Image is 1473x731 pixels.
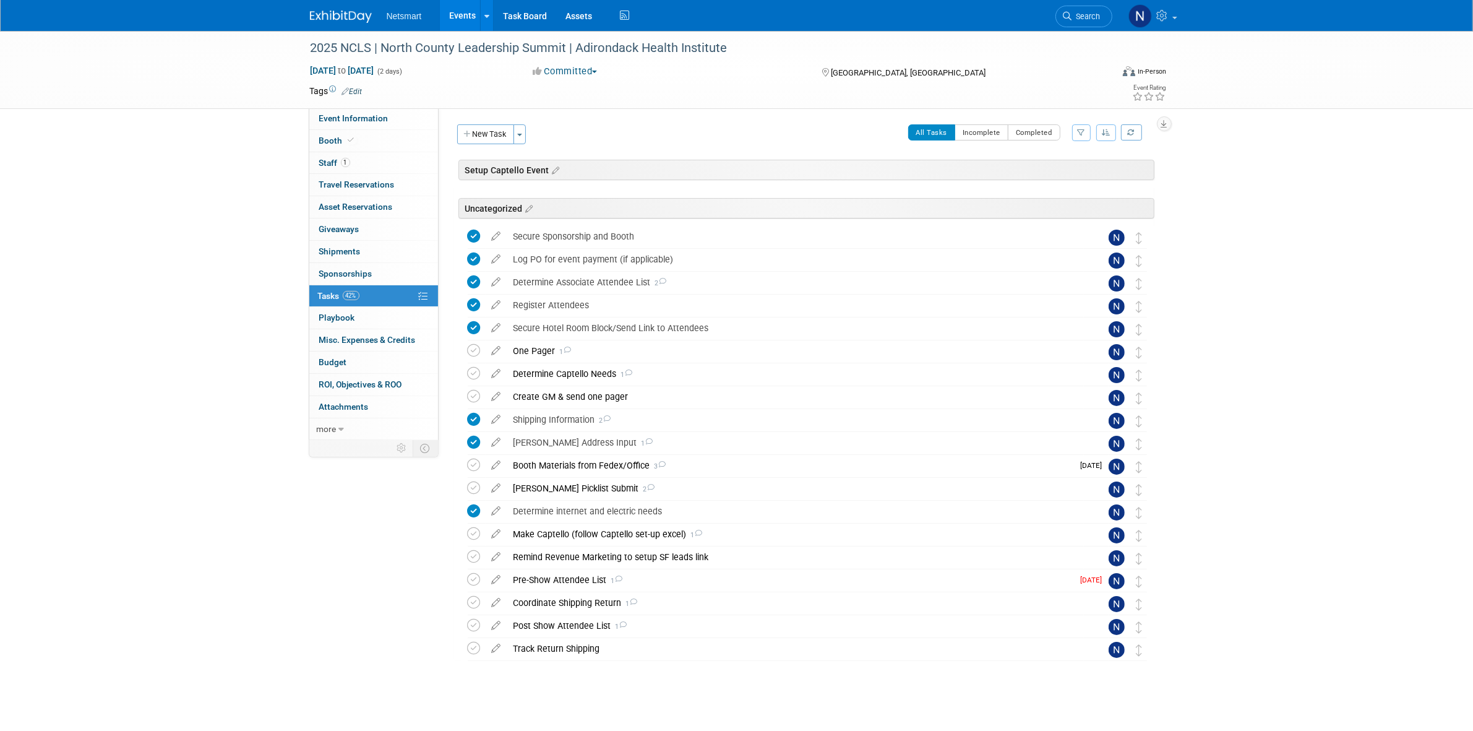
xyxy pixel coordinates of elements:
img: Nina Finn [1109,275,1125,292]
i: Move task [1136,644,1143,656]
a: edit [486,529,507,540]
img: Nina Finn [1109,573,1125,589]
div: Shipping Information [507,409,1084,430]
a: edit [486,277,507,288]
a: edit [486,414,507,425]
i: Move task [1136,324,1143,335]
span: 42% [343,291,359,300]
a: edit [486,322,507,334]
span: 1 [611,623,627,631]
i: Move task [1136,507,1143,519]
i: Move task [1136,255,1143,267]
a: edit [486,460,507,471]
div: Booth Materials from Fedex/Office [507,455,1073,476]
span: Asset Reservations [319,202,393,212]
img: Nina Finn [1109,527,1125,543]
i: Move task [1136,599,1143,610]
img: Nina Finn [1109,253,1125,269]
a: Giveaways [309,218,438,240]
i: Move task [1136,530,1143,542]
div: Make Captello (follow Captello set-up excel) [507,524,1084,545]
img: Nina Finn [1109,344,1125,360]
img: Nina Finn [1109,367,1125,383]
img: Nina Finn [1109,230,1125,246]
span: Budget [319,357,347,367]
div: Event Rating [1132,85,1166,91]
span: ROI, Objectives & ROO [319,379,402,389]
div: One Pager [507,340,1084,361]
div: Secure Sponsorship and Booth [507,226,1084,247]
img: ExhibitDay [310,11,372,23]
div: Event Format [1039,64,1167,83]
button: All Tasks [908,124,956,141]
div: Create GM & send one pager [507,386,1084,407]
i: Move task [1136,576,1143,587]
a: Misc. Expenses & Credits [309,329,438,351]
a: edit [486,551,507,563]
div: Secure Hotel Room Block/Send Link to Attendees [507,318,1084,339]
span: Travel Reservations [319,180,395,189]
div: Pre-Show Attendee List [507,569,1073,590]
div: Log PO for event payment (if applicable) [507,249,1084,270]
img: Nina Finn [1109,436,1125,452]
div: Remind Revenue Marketing to setup SF leads link [507,547,1084,568]
img: Nina Finn [1109,619,1125,635]
img: Nina Finn [1109,596,1125,612]
img: Nina Finn [1109,298,1125,314]
span: Sponsorships [319,269,372,279]
a: edit [486,391,507,402]
span: Misc. Expenses & Credits [319,335,416,345]
div: In-Person [1137,67,1166,76]
a: Booth [309,130,438,152]
a: Attachments [309,396,438,418]
div: Register Attendees [507,295,1084,316]
a: edit [486,231,507,242]
span: Tasks [318,291,359,301]
span: [DATE] [1081,461,1109,470]
img: Nina Finn [1109,550,1125,566]
img: Nina Finn [1109,390,1125,406]
span: 1 [687,531,703,539]
i: Booth reservation complete [348,137,354,144]
a: Playbook [309,307,438,329]
td: Toggle Event Tabs [413,440,438,456]
span: [DATE] [1081,576,1109,584]
span: 2 [639,485,655,493]
i: Move task [1136,553,1143,564]
a: edit [486,574,507,586]
span: Booth [319,136,357,145]
span: 1 [617,371,633,379]
a: edit [486,620,507,631]
a: edit [486,483,507,494]
i: Move task [1136,232,1143,244]
i: Move task [1136,461,1143,473]
a: edit [486,254,507,265]
img: Nina Finn [1109,321,1125,337]
button: Committed [528,65,602,78]
a: Edit sections [523,202,533,214]
div: Setup Captello Event [458,160,1154,180]
span: 1 [556,348,572,356]
span: Shipments [319,246,361,256]
a: edit [486,345,507,357]
a: Staff1 [309,152,438,174]
span: 2 [595,417,611,425]
div: [PERSON_NAME] Picklist Submit [507,478,1084,499]
i: Move task [1136,301,1143,313]
i: Move task [1136,370,1143,381]
span: Staff [319,158,350,168]
a: Event Information [309,108,438,129]
a: edit [486,437,507,448]
a: Travel Reservations [309,174,438,196]
i: Move task [1136,415,1143,427]
div: [PERSON_NAME] Address Input [507,432,1084,453]
a: Shipments [309,241,438,262]
a: more [309,418,438,440]
div: Uncategorized [458,198,1154,218]
a: Sponsorships [309,263,438,285]
td: Personalize Event Tab Strip [392,440,413,456]
i: Move task [1136,347,1143,358]
i: Move task [1136,621,1143,633]
a: Edit [342,87,363,96]
a: Asset Reservations [309,196,438,218]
